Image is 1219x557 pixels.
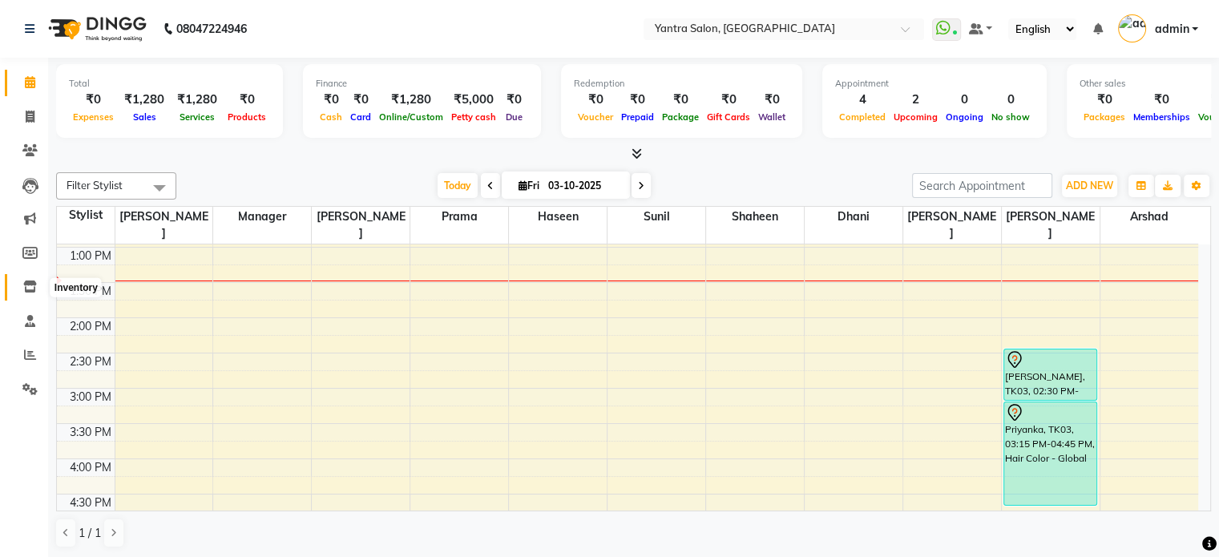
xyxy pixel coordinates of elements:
[67,318,115,335] div: 2:00 PM
[754,91,789,109] div: ₹0
[50,278,102,297] div: Inventory
[410,207,508,227] span: Prama
[1118,14,1146,42] img: admin
[703,111,754,123] span: Gift Cards
[942,111,987,123] span: Ongoing
[69,111,118,123] span: Expenses
[987,91,1034,109] div: 0
[375,111,447,123] span: Online/Custom
[312,207,410,244] span: [PERSON_NAME]
[574,77,789,91] div: Redemption
[67,248,115,264] div: 1:00 PM
[1062,175,1117,197] button: ADD NEW
[617,91,658,109] div: ₹0
[703,91,754,109] div: ₹0
[890,91,942,109] div: 2
[1129,91,1194,109] div: ₹0
[171,91,224,109] div: ₹1,280
[1004,402,1096,505] div: Priyanka, TK03, 03:15 PM-04:45 PM, Hair Color - Global
[346,111,375,123] span: Card
[754,111,789,123] span: Wallet
[1100,207,1198,227] span: Arshad
[1154,21,1189,38] span: admin
[903,207,1001,244] span: [PERSON_NAME]
[224,111,270,123] span: Products
[118,91,171,109] div: ₹1,280
[213,207,311,227] span: Manager
[574,111,617,123] span: Voucher
[115,207,213,244] span: [PERSON_NAME]
[805,207,902,227] span: Dhani
[67,459,115,476] div: 4:00 PM
[176,111,219,123] span: Services
[543,174,624,198] input: 2025-10-03
[316,91,346,109] div: ₹0
[316,111,346,123] span: Cash
[67,389,115,406] div: 3:00 PM
[57,207,115,224] div: Stylist
[1004,349,1096,400] div: [PERSON_NAME], TK03, 02:30 PM-03:15 PM, Hair Cut - [DEMOGRAPHIC_DATA]
[79,525,101,542] span: 1 / 1
[316,77,528,91] div: Finance
[835,111,890,123] span: Completed
[176,6,247,51] b: 08047224946
[706,207,804,227] span: Shaheen
[987,111,1034,123] span: No show
[69,91,118,109] div: ₹0
[942,91,987,109] div: 0
[574,91,617,109] div: ₹0
[438,173,478,198] span: Today
[67,424,115,441] div: 3:30 PM
[1129,111,1194,123] span: Memberships
[224,91,270,109] div: ₹0
[1080,111,1129,123] span: Packages
[658,91,703,109] div: ₹0
[835,77,1034,91] div: Appointment
[67,494,115,511] div: 4:30 PM
[502,111,527,123] span: Due
[375,91,447,109] div: ₹1,280
[658,111,703,123] span: Package
[1080,91,1129,109] div: ₹0
[607,207,705,227] span: Sunil
[346,91,375,109] div: ₹0
[912,173,1052,198] input: Search Appointment
[515,180,543,192] span: Fri
[447,91,500,109] div: ₹5,000
[890,111,942,123] span: Upcoming
[617,111,658,123] span: Prepaid
[1066,180,1113,192] span: ADD NEW
[129,111,160,123] span: Sales
[41,6,151,51] img: logo
[67,353,115,370] div: 2:30 PM
[67,179,123,192] span: Filter Stylist
[500,91,528,109] div: ₹0
[509,207,607,227] span: Haseen
[835,91,890,109] div: 4
[69,77,270,91] div: Total
[1002,207,1100,244] span: [PERSON_NAME]
[447,111,500,123] span: Petty cash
